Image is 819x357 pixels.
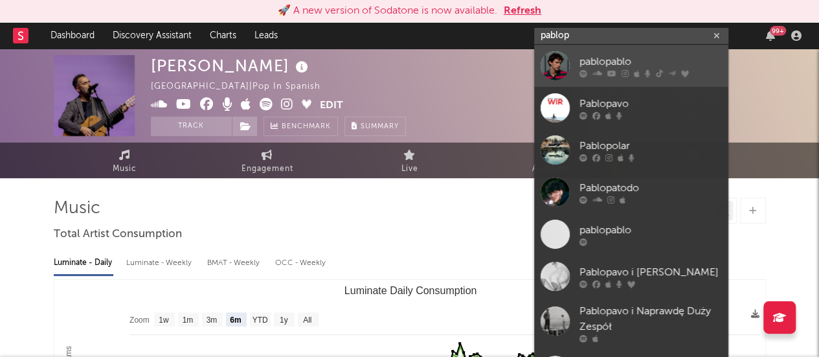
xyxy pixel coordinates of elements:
span: Music [113,161,137,177]
div: Pablopavo i [PERSON_NAME] [579,264,722,280]
a: Engagement [196,143,339,178]
a: Pablopatodo [534,171,728,213]
a: Pablopavo i Naprawdę Duży Zespół [534,297,728,349]
input: Search for artists [534,28,728,44]
a: Leads [245,23,287,49]
text: 1w [159,316,169,325]
a: Music [54,143,196,178]
a: Benchmark [264,117,338,136]
div: OCC - Weekly [275,252,327,274]
a: Pablopolar [534,129,728,171]
a: Discovery Assistant [104,23,201,49]
text: YTD [252,316,267,325]
a: Pablopavo i [PERSON_NAME] [534,255,728,297]
span: Audience [532,161,572,177]
button: Summary [344,117,406,136]
div: pablopablo [579,222,722,238]
span: Benchmark [282,119,331,135]
a: pablopablo [534,213,728,255]
a: Audience [481,143,623,178]
div: Luminate - Daily [54,252,113,274]
a: Live [339,143,481,178]
div: BMAT - Weekly [207,252,262,274]
div: 🚀 A new version of Sodatone is now available. [278,3,497,19]
button: Edit [320,98,343,114]
span: Live [401,161,418,177]
a: Dashboard [41,23,104,49]
span: Total Artist Consumption [54,227,182,242]
text: 1y [279,316,287,325]
button: 99+ [766,30,775,41]
div: Pablopatodo [579,180,722,196]
div: Pablopavo i Naprawdę Duży Zespół [579,304,722,335]
div: Luminate - Weekly [126,252,194,274]
div: pablopablo [579,54,722,69]
text: Luminate Daily Consumption [344,285,477,296]
span: Summary [361,123,399,130]
div: 99 + [770,26,786,36]
text: Zoom [129,316,150,325]
text: All [303,316,311,325]
button: Track [151,117,232,136]
a: Pablopavo [534,87,728,129]
div: [PERSON_NAME] [151,55,311,76]
div: Pablopolar [579,138,722,154]
a: Charts [201,23,245,49]
span: Engagement [241,161,293,177]
text: 6m [230,316,241,325]
text: 1m [182,316,193,325]
div: Pablopavo [579,96,722,111]
a: pablopablo [534,45,728,87]
button: Refresh [504,3,541,19]
text: 3m [206,316,217,325]
div: [GEOGRAPHIC_DATA] | Pop in Spanish [151,79,335,95]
